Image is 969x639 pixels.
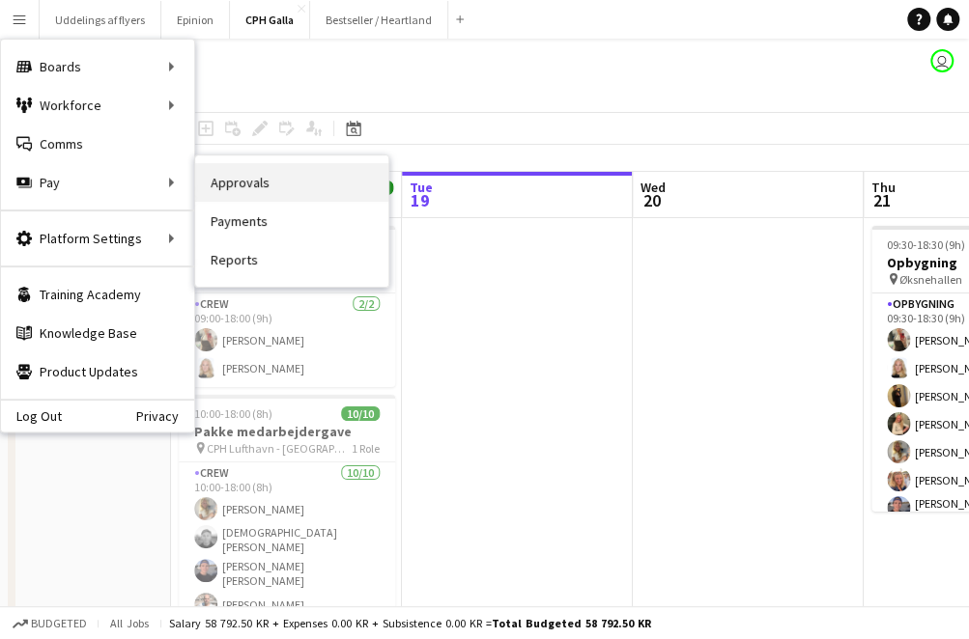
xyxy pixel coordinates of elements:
[1,86,194,125] div: Workforce
[40,1,161,39] button: Uddelings af flyers
[195,202,388,240] a: Payments
[638,189,666,211] span: 20
[106,616,153,630] span: All jobs
[230,1,310,39] button: CPH Galla
[136,408,194,424] a: Privacy
[407,189,433,211] span: 19
[179,423,395,440] h3: Pakke medarbejdergave
[871,179,896,196] span: Thu
[10,613,90,634] button: Budgeted
[179,226,395,387] app-job-card: 09:00-18:00 (9h)2/2Pakke medarbejdergave CPH Lufthavn - [GEOGRAPHIC_DATA]1 RoleCrew2/209:00-18:00...
[179,293,395,387] app-card-role: Crew2/209:00-18:00 (9h)[PERSON_NAME][PERSON_NAME]
[310,1,448,39] button: Bestseller / Heartland
[899,272,962,287] span: Øksnehallen
[887,237,965,252] span: 09:30-18:30 (9h)
[169,616,651,630] div: Salary 58 792.50 KR + Expenses 0.00 KR + Subsistence 0.00 KR =
[641,179,666,196] span: Wed
[341,406,380,421] span: 10/10
[1,408,62,424] a: Log Out
[195,163,388,202] a: Approvals
[1,125,194,163] a: Comms
[1,163,194,202] div: Pay
[195,240,388,279] a: Reports
[1,275,194,314] a: Training Academy
[161,1,230,39] button: Epinion
[1,352,194,391] a: Product Updates
[930,49,954,72] app-user-avatar: Luna Amalie Sander
[1,47,194,86] div: Boards
[492,616,651,630] span: Total Budgeted 58 792.50 KR
[869,189,896,211] span: 21
[194,406,272,421] span: 10:00-18:00 (8h)
[31,617,87,630] span: Budgeted
[410,179,433,196] span: Tue
[1,314,194,352] a: Knowledge Base
[352,441,380,456] span: 1 Role
[1,219,194,258] div: Platform Settings
[207,441,352,456] span: CPH Lufthavn - [GEOGRAPHIC_DATA]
